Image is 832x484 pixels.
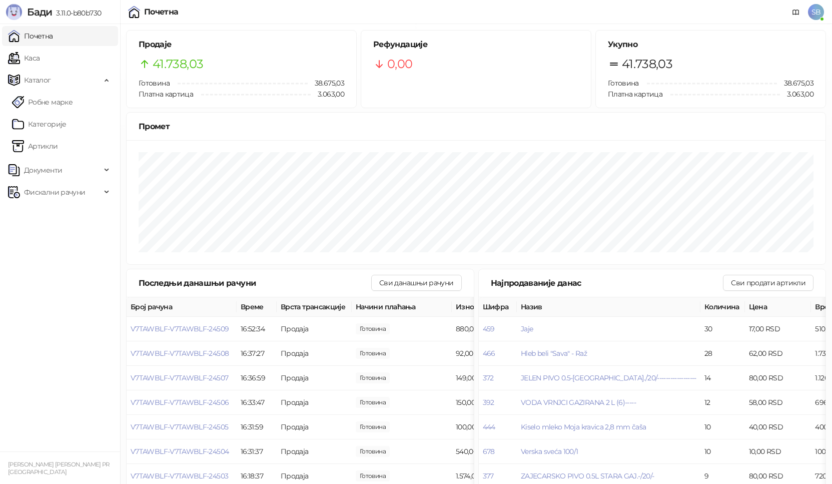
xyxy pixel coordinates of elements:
[521,422,646,431] button: Kiselo mleko Moja kravica 2,8 mm čaša
[52,9,101,18] span: 3.11.0-b80b730
[452,390,527,415] td: 150,00 RSD
[277,341,352,366] td: Продаја
[127,297,237,317] th: Број рачуна
[237,366,277,390] td: 16:36:59
[139,277,371,289] div: Последњи данашњи рачуни
[277,317,352,341] td: Продаја
[483,447,495,456] button: 678
[131,422,228,431] button: V7TAWBLF-V7TAWBLF-24505
[387,55,412,74] span: 0,00
[608,79,639,88] span: Готовина
[700,297,745,317] th: Количина
[308,78,344,89] span: 38.675,03
[131,398,229,407] button: V7TAWBLF-V7TAWBLF-24506
[356,397,390,408] span: 150,00
[808,4,824,20] span: SB
[452,341,527,366] td: 92,00 RSD
[700,341,745,366] td: 28
[521,447,578,456] button: Verska sveća 100/1
[356,323,390,334] span: 880,00
[131,324,229,333] button: V7TAWBLF-V7TAWBLF-24509
[12,92,73,112] a: Робне марке
[277,390,352,415] td: Продаја
[237,297,277,317] th: Време
[491,277,723,289] div: Најпродаваније данас
[144,8,179,16] div: Почетна
[277,366,352,390] td: Продаја
[483,471,494,480] button: 377
[356,372,390,383] span: 149,00
[352,297,452,317] th: Начини плаћања
[479,297,517,317] th: Шифра
[8,26,53,46] a: Почетна
[153,55,203,74] span: 41.738,03
[521,398,636,407] button: VODA VRNJCI GAZIRANA 2 L (6)-----
[12,114,67,134] a: Категорије
[6,4,22,20] img: Logo
[237,439,277,464] td: 16:31:37
[131,447,229,456] button: V7TAWBLF-V7TAWBLF-24504
[24,160,62,180] span: Документи
[745,297,811,317] th: Цена
[483,349,495,358] button: 466
[131,373,228,382] button: V7TAWBLF-V7TAWBLF-24507
[521,373,696,382] button: JELEN PIVO 0.5-[GEOGRAPHIC_DATA]./20/------------------
[483,324,495,333] button: 459
[237,415,277,439] td: 16:31:59
[608,39,813,51] h5: Укупно
[745,317,811,341] td: 17,00 RSD
[452,415,527,439] td: 100,00 RSD
[237,390,277,415] td: 16:33:47
[788,4,804,20] a: Документација
[745,341,811,366] td: 62,00 RSD
[745,415,811,439] td: 40,00 RSD
[139,39,344,51] h5: Продаје
[139,79,170,88] span: Готовина
[139,90,193,99] span: Платна картица
[521,349,587,358] span: Hleb beli "Sava" - Raž
[452,366,527,390] td: 149,00 RSD
[27,6,52,18] span: Бади
[356,470,390,481] span: 1.574,00
[237,341,277,366] td: 16:37:27
[521,471,654,480] button: ZAJECARSKO PIVO 0.5L STARA GAJ.-/20/-
[8,48,40,68] a: Каса
[373,39,579,51] h5: Рефундације
[277,439,352,464] td: Продаја
[700,366,745,390] td: 14
[700,390,745,415] td: 12
[521,324,533,333] span: Jaje
[131,349,229,358] span: V7TAWBLF-V7TAWBLF-24508
[622,55,672,74] span: 41.738,03
[356,446,390,457] span: 540,00
[517,297,700,317] th: Назив
[12,136,58,156] a: ArtikliАртикли
[452,297,527,317] th: Износ
[371,275,461,291] button: Сви данашњи рачуни
[452,317,527,341] td: 880,00 RSD
[8,461,110,475] small: [PERSON_NAME] [PERSON_NAME] PR [GEOGRAPHIC_DATA]
[745,366,811,390] td: 80,00 RSD
[237,317,277,341] td: 16:52:34
[131,471,228,480] button: V7TAWBLF-V7TAWBLF-24503
[277,415,352,439] td: Продаја
[608,90,662,99] span: Платна картица
[777,78,813,89] span: 38.675,03
[277,297,352,317] th: Врста трансакције
[483,398,494,407] button: 392
[483,373,494,382] button: 372
[139,120,813,133] div: Промет
[24,70,51,90] span: Каталог
[452,439,527,464] td: 540,00 RSD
